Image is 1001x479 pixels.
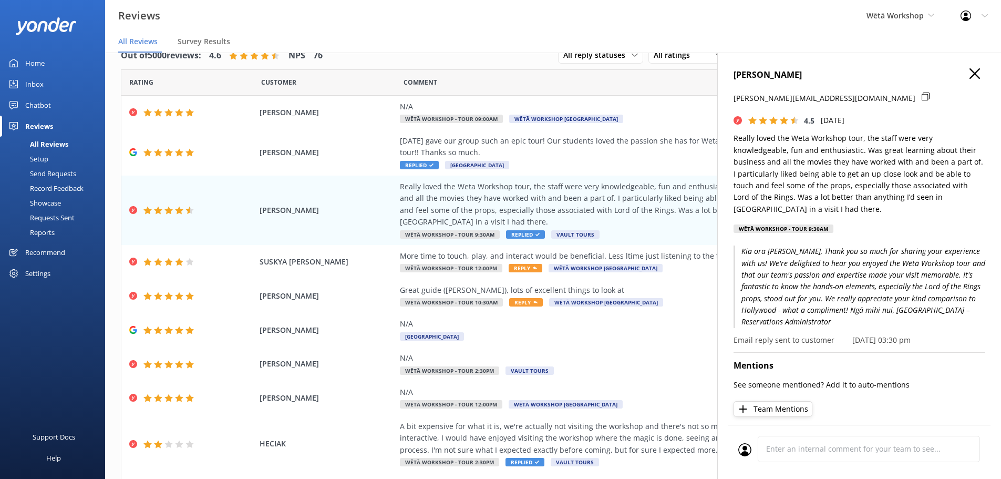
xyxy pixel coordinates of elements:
[261,77,296,87] span: Date
[25,95,51,116] div: Chatbot
[804,116,814,126] span: 4.5
[400,181,878,228] div: Really loved the Weta Workshop tour, the staff were very knowledgeable, fun and enthusiastic. Was...
[288,49,305,63] h4: NPS
[734,334,834,346] p: Email reply sent to customer
[121,49,201,63] h4: Out of 5000 reviews:
[505,458,544,466] span: Replied
[734,401,812,417] button: Team Mentions
[506,230,545,239] span: Replied
[260,147,395,158] span: [PERSON_NAME]
[400,115,503,123] span: Wētā Workshop - Tour 09:00am
[33,426,75,447] div: Support Docs
[549,298,663,307] span: Wētā Workshop [GEOGRAPHIC_DATA]
[654,49,696,61] span: All ratings
[25,116,53,137] div: Reviews
[400,386,878,398] div: N/A
[16,17,76,35] img: yonder-white-logo.png
[400,284,878,296] div: Great guide ([PERSON_NAME]), lots of excellent things to look at
[400,366,499,375] span: Wētā Workshop - Tour 2:30pm
[46,447,61,468] div: Help
[551,458,599,466] span: Vault Tours
[6,210,75,225] div: Requests Sent
[866,11,924,21] span: Wētā Workshop
[25,242,65,263] div: Recommend
[400,352,878,364] div: N/A
[734,68,985,82] h4: [PERSON_NAME]
[209,49,221,63] h4: 4.6
[6,196,61,210] div: Showcase
[400,421,878,456] div: A bit expensive for what it is, we're actually not visiting the workshop and there's not so much ...
[6,181,105,196] a: Record Feedback
[734,246,985,328] p: Kia ora [PERSON_NAME], Thank you so much for sharing your experience with us! We're delighted to ...
[6,137,68,151] div: All Reviews
[400,230,500,239] span: Wētā Workshop - Tour 9:30am
[563,49,632,61] span: All reply statuses
[400,318,878,330] div: N/A
[260,107,395,118] span: [PERSON_NAME]
[509,115,623,123] span: Wētā Workshop [GEOGRAPHIC_DATA]
[25,53,45,74] div: Home
[6,151,105,166] a: Setup
[509,400,623,409] span: Wētā Workshop [GEOGRAPHIC_DATA]
[313,49,323,63] h4: 76
[400,332,464,341] span: [GEOGRAPHIC_DATA]
[400,161,439,169] span: Replied
[25,74,44,95] div: Inbox
[734,93,915,104] p: [PERSON_NAME][EMAIL_ADDRESS][DOMAIN_NAME]
[734,225,833,233] div: Wētā Workshop - Tour 9:30am
[852,334,911,346] p: [DATE] 03:30 pm
[549,264,663,272] span: Wētā Workshop [GEOGRAPHIC_DATA]
[6,225,55,240] div: Reports
[445,161,509,169] span: [GEOGRAPHIC_DATA]
[400,250,878,262] div: More time to touch, play, and interact would be beneficial. Less ltime just listening to the tour...
[400,298,503,307] span: Wētā Workshop - Tour 10:30am
[969,68,980,80] button: Close
[6,181,84,196] div: Record Feedback
[260,438,395,450] span: HECIAK
[260,205,395,216] span: [PERSON_NAME]
[260,358,395,370] span: [PERSON_NAME]
[400,135,878,159] div: [DATE] gave our group such an epic tour! Our students loved the passion she has for Weta and what...
[734,133,985,215] p: Really loved the Weta Workshop tour, the staff were very knowledgeable, fun and enthusiastic. Was...
[400,458,499,466] span: Wētā Workshop - Tour 2:30pm
[400,101,878,113] div: N/A
[178,36,230,47] span: Survey Results
[6,166,76,181] div: Send Requests
[505,366,554,375] span: Vault Tours
[734,379,985,391] p: See someone mentioned? Add it to auto-mentions
[118,7,160,24] h3: Reviews
[25,263,50,284] div: Settings
[400,400,502,409] span: Wētā Workshop - Tour 12:00pm
[509,264,542,272] span: Reply
[6,210,105,225] a: Requests Sent
[6,166,105,181] a: Send Requests
[6,137,105,151] a: All Reviews
[821,115,844,126] p: [DATE]
[260,324,395,336] span: [PERSON_NAME]
[260,290,395,302] span: [PERSON_NAME]
[404,77,437,87] span: Question
[509,298,543,307] span: Reply
[738,443,751,456] img: user_profile.svg
[734,359,985,373] h4: Mentions
[260,392,395,404] span: [PERSON_NAME]
[260,256,395,268] span: SUSKYA [PERSON_NAME]
[6,196,105,210] a: Showcase
[6,225,105,240] a: Reports
[551,230,600,239] span: Vault Tours
[400,264,502,272] span: Wētā Workshop - Tour 12:00pm
[129,77,153,87] span: Date
[118,36,158,47] span: All Reviews
[6,151,48,166] div: Setup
